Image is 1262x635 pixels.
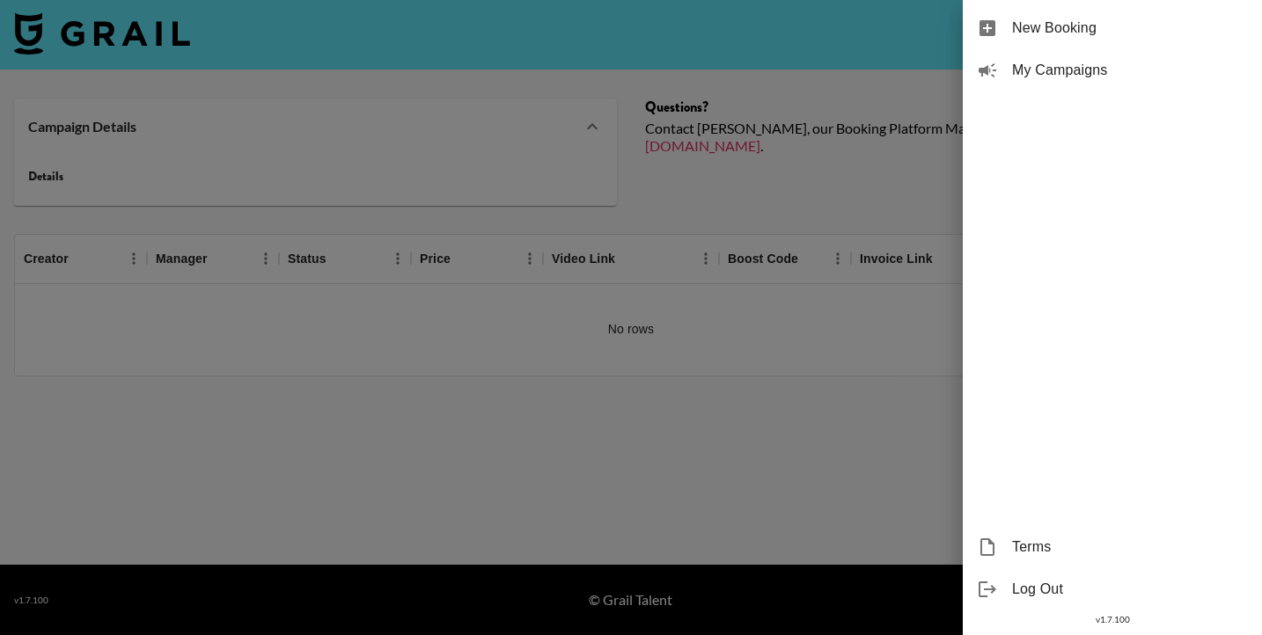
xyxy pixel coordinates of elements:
span: Log Out [1012,579,1248,600]
div: New Booking [963,7,1262,49]
div: Log Out [963,568,1262,610]
span: New Booking [1012,18,1248,39]
span: Terms [1012,536,1248,558]
div: v 1.7.100 [963,610,1262,629]
span: My Campaigns [1012,60,1248,81]
div: My Campaigns [963,49,1262,91]
div: Terms [963,526,1262,568]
